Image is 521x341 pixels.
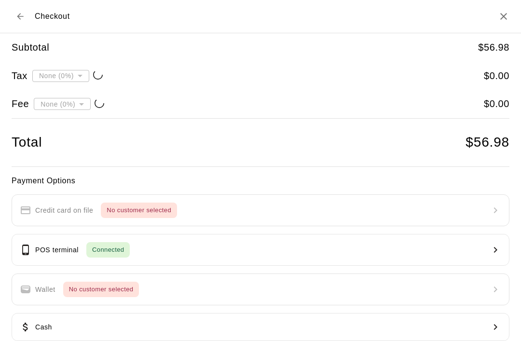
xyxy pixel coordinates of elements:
[12,41,49,54] h5: Subtotal
[35,245,79,255] p: POS terminal
[498,11,509,22] button: Close
[12,8,70,25] div: Checkout
[12,313,509,341] button: Cash
[34,95,91,113] div: None (0%)
[484,69,509,82] h5: $ 0.00
[12,134,42,151] h4: Total
[12,69,27,82] h5: Tax
[484,97,509,110] h5: $ 0.00
[478,41,509,54] h5: $ 56.98
[12,175,509,187] h6: Payment Options
[12,234,509,266] button: POS terminalConnected
[466,134,509,151] h4: $ 56.98
[12,8,29,25] button: Back to cart
[12,97,29,110] h5: Fee
[86,245,130,256] span: Connected
[35,322,52,332] p: Cash
[32,67,89,84] div: None (0%)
